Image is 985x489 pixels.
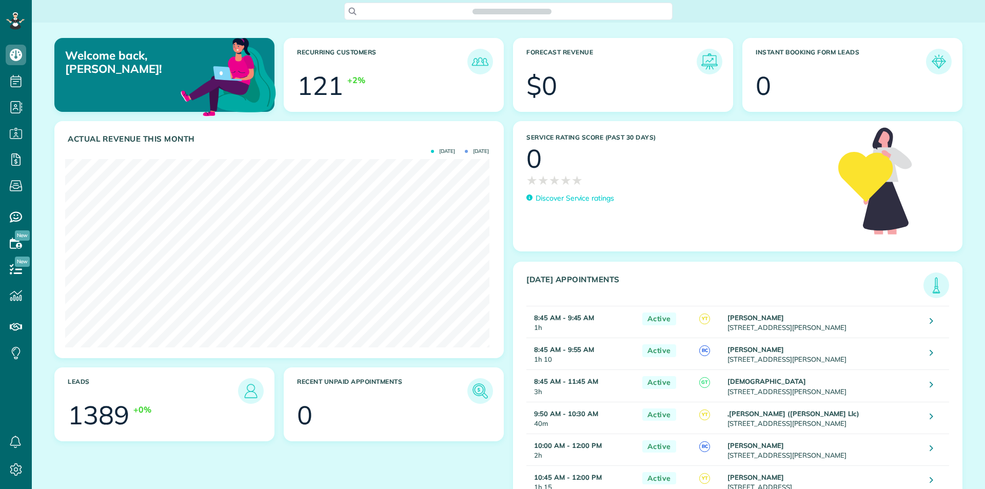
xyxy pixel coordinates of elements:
[534,377,598,385] strong: 8:45 AM - 11:45 AM
[725,402,922,434] td: [STREET_ADDRESS][PERSON_NAME]
[642,344,676,357] span: Active
[68,378,238,404] h3: Leads
[727,409,859,418] strong: ,[PERSON_NAME] ([PERSON_NAME] Llc)
[465,149,489,154] span: [DATE]
[470,51,490,72] img: icon_recurring_customers-cf858462ba22bcd05b5a5880d41d6543d210077de5bb9ebc9590e49fd87d84ed.png
[549,171,560,189] span: ★
[725,338,922,370] td: [STREET_ADDRESS][PERSON_NAME]
[699,314,710,324] span: YT
[756,73,771,99] div: 0
[699,51,720,72] img: icon_forecast_revenue-8c13a41c7ed35a8dcfafea3cbb826a0462acb37728057bba2d056411b612bbbe.png
[470,381,490,401] img: icon_unpaid_appointments-47b8ce3997adf2238b356f14209ab4cced10bd1f174958f3ca8f1d0dd7fffeee.png
[642,472,676,485] span: Active
[526,434,637,465] td: 2h
[534,409,598,418] strong: 9:50 AM - 10:30 AM
[15,230,30,241] span: New
[642,376,676,389] span: Active
[526,306,637,338] td: 1h
[297,378,467,404] h3: Recent unpaid appointments
[538,171,549,189] span: ★
[534,345,594,354] strong: 8:45 AM - 9:55 AM
[297,49,467,74] h3: Recurring Customers
[526,146,542,171] div: 0
[699,345,710,356] span: BC
[526,402,637,434] td: 40m
[699,473,710,484] span: YT
[727,345,784,354] strong: [PERSON_NAME]
[347,74,365,86] div: +2%
[15,257,30,267] span: New
[725,306,922,338] td: [STREET_ADDRESS][PERSON_NAME]
[526,193,614,204] a: Discover Service ratings
[526,73,557,99] div: $0
[699,409,710,420] span: YT
[534,441,602,449] strong: 10:00 AM - 12:00 PM
[725,370,922,402] td: [STREET_ADDRESS][PERSON_NAME]
[536,193,614,204] p: Discover Service ratings
[642,312,676,325] span: Active
[560,171,572,189] span: ★
[727,473,784,481] strong: [PERSON_NAME]
[68,402,129,428] div: 1389
[133,404,151,416] div: +0%
[68,134,493,144] h3: Actual Revenue this month
[534,314,594,322] strong: 8:45 AM - 9:45 AM
[727,314,784,322] strong: [PERSON_NAME]
[297,402,312,428] div: 0
[926,275,947,296] img: icon_todays_appointments-901f7ab196bb0bea1936b74009e4eb5ffbc2d2711fa7634e0d609ed5ef32b18b.png
[642,408,676,421] span: Active
[179,26,278,126] img: dashboard_welcome-42a62b7d889689a78055ac9021e634bf52bae3f8056760290aed330b23ab8690.png
[297,73,343,99] div: 121
[526,171,538,189] span: ★
[727,441,784,449] strong: [PERSON_NAME]
[241,381,261,401] img: icon_leads-1bed01f49abd5b7fead27621c3d59655bb73ed531f8eeb49469d10e621d6b896.png
[65,49,204,76] p: Welcome back, [PERSON_NAME]!
[572,171,583,189] span: ★
[526,134,828,141] h3: Service Rating score (past 30 days)
[526,275,923,298] h3: [DATE] Appointments
[642,440,676,453] span: Active
[699,441,710,452] span: BC
[725,434,922,465] td: [STREET_ADDRESS][PERSON_NAME]
[929,51,949,72] img: icon_form_leads-04211a6a04a5b2264e4ee56bc0799ec3eb69b7e499cbb523a139df1d13a81ae0.png
[431,149,455,154] span: [DATE]
[727,377,805,385] strong: [DEMOGRAPHIC_DATA]
[483,6,541,16] span: Search ZenMaid…
[534,473,602,481] strong: 10:45 AM - 12:00 PM
[526,49,697,74] h3: Forecast Revenue
[699,377,710,388] span: GT
[526,338,637,370] td: 1h 10
[756,49,926,74] h3: Instant Booking Form Leads
[526,370,637,402] td: 3h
